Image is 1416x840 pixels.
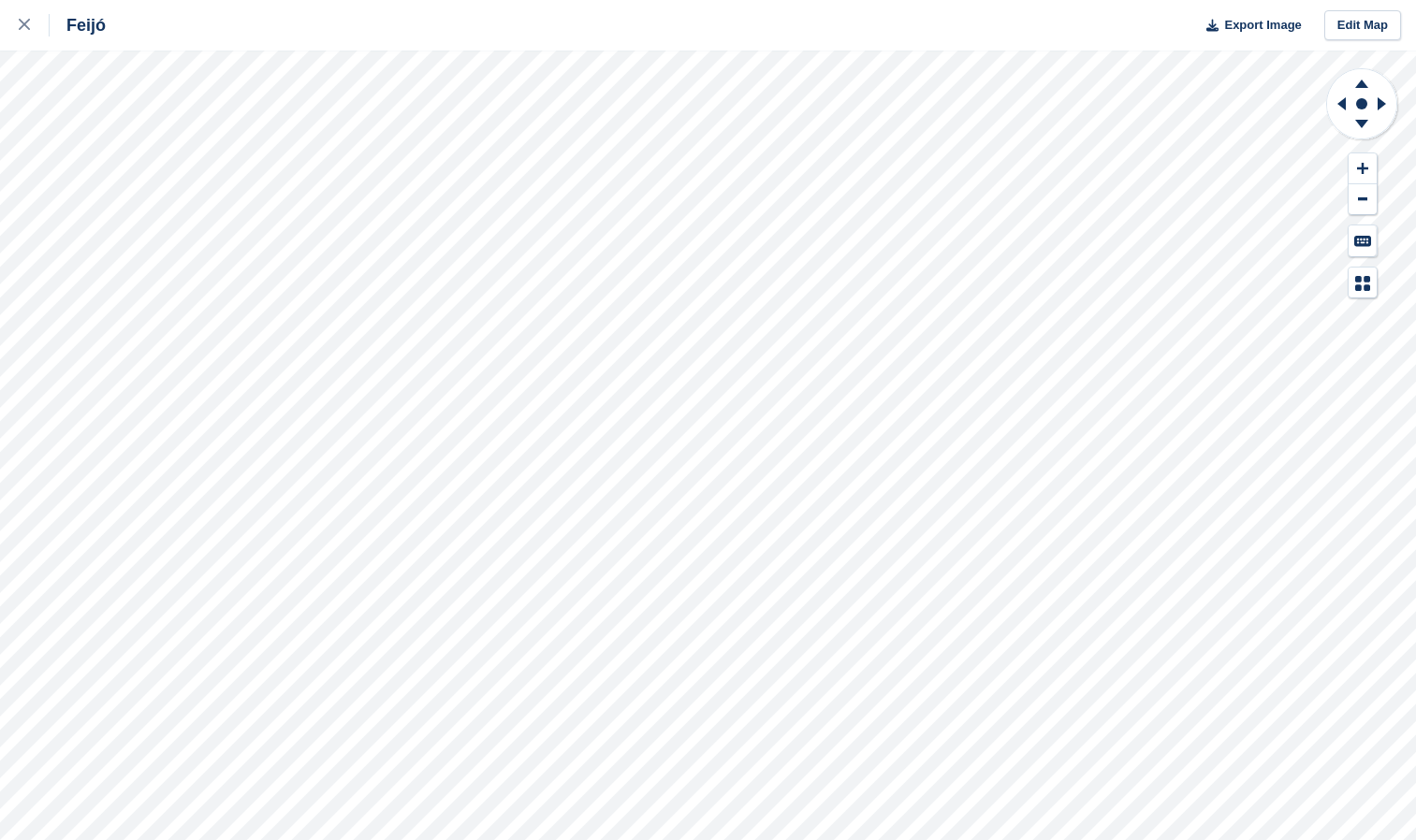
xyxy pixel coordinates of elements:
button: Zoom In [1349,153,1377,184]
a: Edit Map [1324,10,1401,41]
div: Feijó [50,14,106,36]
button: Export Image [1195,10,1302,41]
button: Keyboard Shortcuts [1349,225,1377,256]
span: Export Image [1224,16,1301,35]
button: Zoom Out [1349,184,1377,215]
button: Map Legend [1349,268,1377,298]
